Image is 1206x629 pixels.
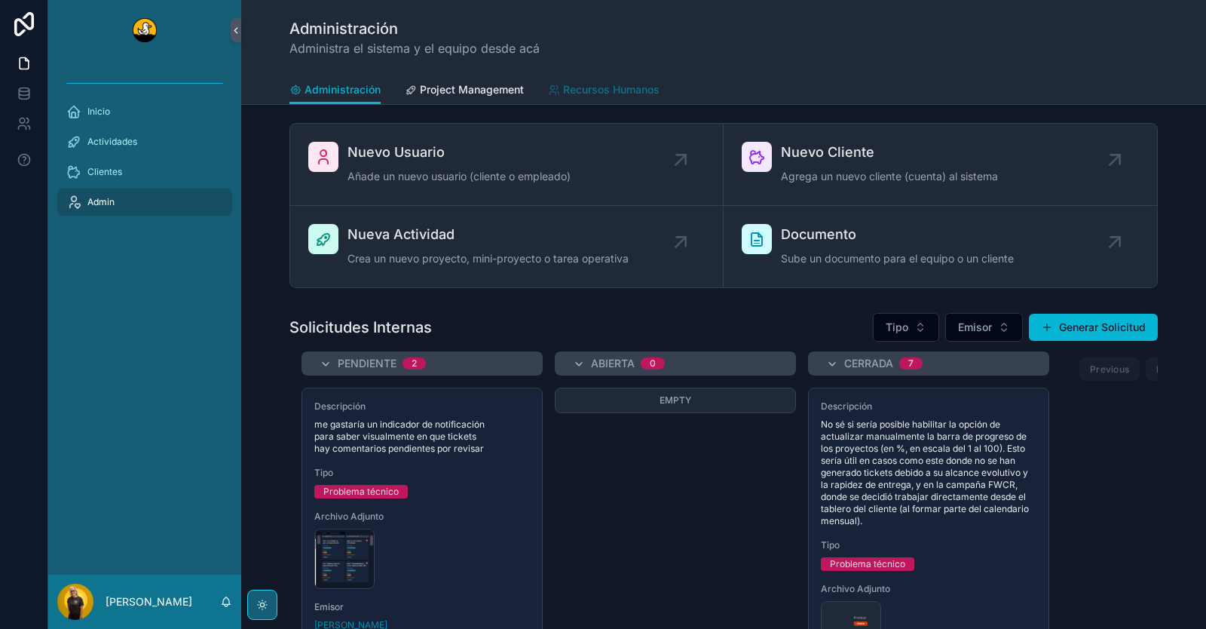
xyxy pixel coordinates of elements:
span: Nueva Actividad [347,224,629,245]
a: Nuevo UsuarioAñade un nuevo usuario (cliente o empleado) [290,124,724,206]
div: 2 [412,357,417,370]
span: Recursos Humanos [563,82,660,97]
span: me gastaría un indicador de notificación para saber visualmente en que tickets hay comentarios pe... [314,419,530,455]
span: Emisor [314,601,530,613]
a: Clientes [57,158,232,186]
h1: Administración [289,18,540,39]
a: DocumentoSube un documento para el equipo o un cliente [724,206,1157,287]
span: Pendiente [338,356,396,371]
a: Project Management [405,76,524,106]
span: Añade un nuevo usuario (cliente o empleado) [347,169,571,184]
a: Nueva ActividadCrea un nuevo proyecto, mini-proyecto o tarea operativa [290,206,724,287]
div: 0 [650,357,656,370]
span: Cerrada [844,356,893,371]
a: Admin [57,189,232,216]
a: Recursos Humanos [548,76,660,106]
span: Sube un documento para el equipo o un cliente [781,251,1014,266]
span: Archivo Adjunto [314,511,530,523]
span: Abierta [591,356,635,371]
button: Select Button [873,313,939,342]
span: Inicio [87,106,110,118]
span: Administración [305,82,381,97]
div: scrollable content [48,60,241,235]
div: Problema técnico [323,485,399,499]
span: Clientes [87,166,122,178]
span: Project Management [420,82,524,97]
a: Nuevo ClienteAgrega un nuevo cliente (cuenta) al sistema [724,124,1157,206]
span: Tipo [821,539,1036,551]
span: Nuevo Usuario [347,142,571,163]
a: Administración [289,76,381,105]
img: App logo [133,18,157,42]
span: Admin [87,196,115,208]
span: Descripción [821,400,1036,413]
span: Tipo [886,320,908,335]
a: Inicio [57,98,232,125]
span: Archivo Adjunto [821,583,1036,595]
p: [PERSON_NAME] [106,594,192,609]
h1: Solicitudes Internas [289,317,432,338]
a: Actividades [57,128,232,155]
span: Actividades [87,136,137,148]
span: Crea un nuevo proyecto, mini-proyecto o tarea operativa [347,251,629,266]
span: Emisor [958,320,992,335]
span: Tipo [314,467,530,479]
span: Administra el sistema y el equipo desde acá [289,39,540,57]
button: Generar Solicitud [1029,314,1158,341]
button: Select Button [945,313,1023,342]
div: Problema técnico [830,557,905,571]
div: 7 [908,357,914,370]
span: Agrega un nuevo cliente (cuenta) al sistema [781,169,998,184]
span: Descripción [314,400,530,413]
span: Nuevo Cliente [781,142,998,163]
span: Documento [781,224,1014,245]
span: Empty [660,394,691,406]
span: No sé si sería posible habilitar la opción de actualizar manualmente la barra de progreso de los ... [821,419,1036,527]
